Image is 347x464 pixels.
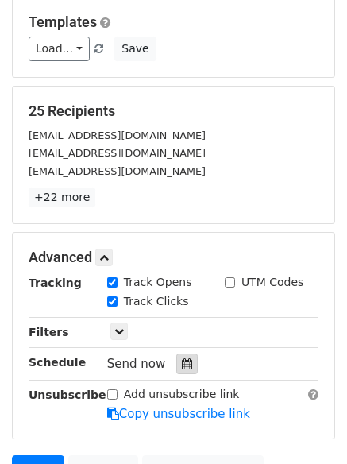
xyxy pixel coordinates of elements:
[107,357,166,371] span: Send now
[29,188,95,207] a: +22 more
[241,274,303,291] label: UTM Codes
[29,326,69,338] strong: Filters
[29,14,97,30] a: Templates
[124,274,192,291] label: Track Opens
[29,389,106,401] strong: Unsubscribe
[29,249,318,266] h5: Advanced
[124,293,189,310] label: Track Clicks
[124,386,240,403] label: Add unsubscribe link
[114,37,156,61] button: Save
[29,165,206,177] small: [EMAIL_ADDRESS][DOMAIN_NAME]
[29,102,318,120] h5: 25 Recipients
[268,388,347,464] iframe: Chat Widget
[29,356,86,369] strong: Schedule
[29,276,82,289] strong: Tracking
[29,37,90,61] a: Load...
[29,147,206,159] small: [EMAIL_ADDRESS][DOMAIN_NAME]
[107,407,250,421] a: Copy unsubscribe link
[29,130,206,141] small: [EMAIL_ADDRESS][DOMAIN_NAME]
